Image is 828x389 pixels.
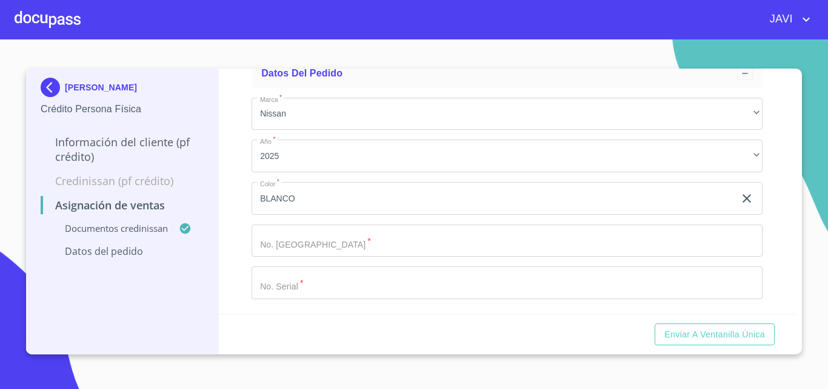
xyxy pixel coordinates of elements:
p: Credinissan (PF crédito) [41,174,204,188]
span: Enviar a Ventanilla única [664,327,765,342]
div: Nissan [252,98,763,130]
div: [PERSON_NAME] [41,78,204,102]
button: Enviar a Ventanilla única [655,323,775,346]
p: Datos del pedido [41,245,204,258]
img: Docupass spot blue [41,78,65,97]
button: account of current user [761,10,813,29]
p: Crédito Persona Física [41,102,204,117]
span: JAVI [761,10,799,29]
div: 2025 [252,140,763,172]
p: Documentos CrediNissan [41,222,179,234]
div: Datos del pedido [252,59,763,88]
p: Información del cliente (PF crédito) [41,135,204,164]
span: Datos del pedido [261,68,342,78]
p: Asignación de Ventas [41,198,204,212]
button: clear input [740,191,754,206]
p: [PERSON_NAME] [65,83,137,92]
